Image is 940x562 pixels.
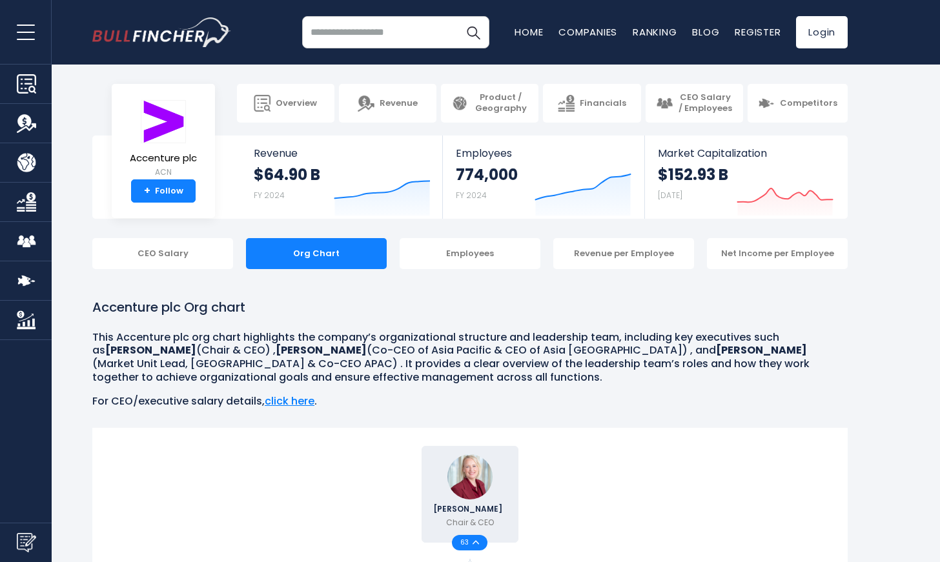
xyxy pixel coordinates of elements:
[92,238,233,269] div: CEO Salary
[276,98,317,109] span: Overview
[92,17,231,47] img: bullfincher logo
[457,16,489,48] button: Search
[380,98,418,109] span: Revenue
[254,147,430,159] span: Revenue
[580,98,626,109] span: Financials
[130,166,197,178] small: ACN
[441,84,538,123] a: Product / Geography
[276,343,367,357] b: [PERSON_NAME]
[633,25,677,39] a: Ranking
[543,84,640,123] a: Financials
[658,190,682,201] small: [DATE]
[443,135,644,219] a: Employees 774,000 FY 2024
[433,505,506,513] span: [PERSON_NAME]
[144,185,150,197] strong: +
[131,179,196,203] a: +Follow
[796,16,848,48] a: Login
[553,238,694,269] div: Revenue per Employee
[92,17,231,47] a: Go to homepage
[558,25,617,39] a: Companies
[400,238,540,269] div: Employees
[254,165,320,185] strong: $64.90 B
[130,153,197,164] span: Accenture plc
[456,190,487,201] small: FY 2024
[265,394,314,408] a: click here
[707,238,848,269] div: Net Income per Employee
[473,92,528,114] span: Product / Geography
[645,135,846,219] a: Market Capitalization $152.93 B [DATE]
[92,395,848,408] p: For CEO/executive salary details, .
[716,343,807,357] b: [PERSON_NAME]
[446,517,494,528] p: Chair & CEO
[447,454,493,499] img: Julie Sweet
[92,331,848,385] p: This Accenture plc org chart highlights the company’s organizational structure and leadership tea...
[105,343,196,357] b: [PERSON_NAME]
[460,539,473,546] span: 63
[735,25,781,39] a: Register
[339,84,436,123] a: Revenue
[456,165,518,185] strong: 774,000
[237,84,334,123] a: Overview
[92,297,848,317] h1: Accenture plc Org chart
[129,99,198,180] a: Accenture plc ACN
[658,165,728,185] strong: $152.93 B
[658,147,833,159] span: Market Capitalization
[246,238,387,269] div: Org Chart
[515,25,543,39] a: Home
[780,98,837,109] span: Competitors
[241,135,443,219] a: Revenue $64.90 B FY 2024
[254,190,285,201] small: FY 2024
[422,446,518,543] a: Julie Sweet [PERSON_NAME] Chair & CEO 63
[646,84,743,123] a: CEO Salary / Employees
[456,147,631,159] span: Employees
[678,92,733,114] span: CEO Salary / Employees
[692,25,719,39] a: Blog
[748,84,848,123] a: Competitors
